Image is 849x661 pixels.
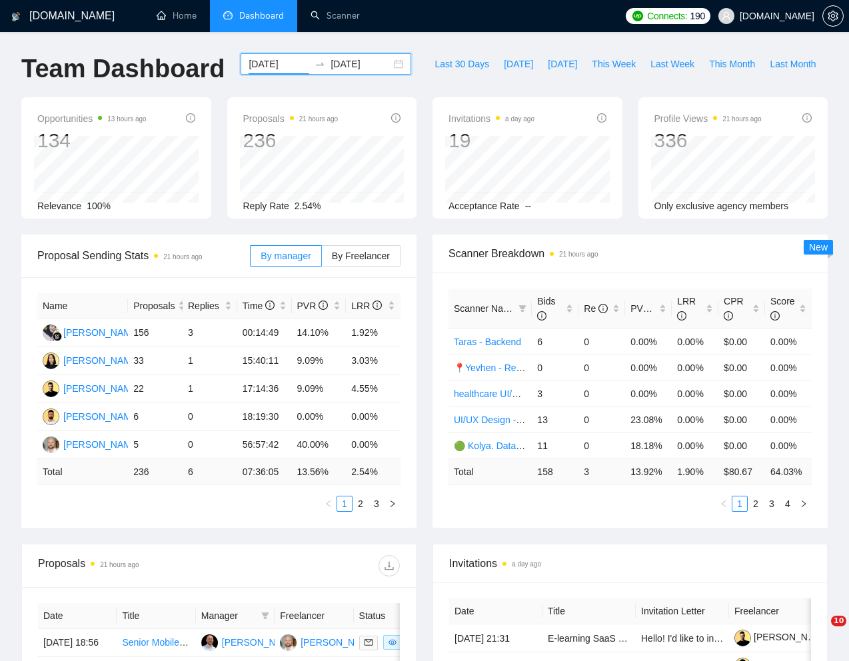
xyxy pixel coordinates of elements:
[243,301,275,311] span: Time
[43,354,140,365] a: NB[PERSON_NAME]
[53,332,62,341] img: gigradar-bm.png
[709,57,755,71] span: This Month
[128,431,183,459] td: 5
[625,354,672,380] td: 0.00%
[542,598,636,624] th: Title
[188,299,222,313] span: Replies
[542,624,636,652] td: E-learning SaaS Platform Developer Needed
[823,11,843,21] span: setting
[809,242,828,253] span: New
[505,115,534,123] time: a day ago
[630,303,662,314] span: PVR
[292,375,347,403] td: 9.09%
[625,380,672,406] td: 0.00%
[63,437,140,452] div: [PERSON_NAME]
[722,11,731,21] span: user
[223,11,233,20] span: dashboard
[454,362,584,373] a: 📍Yevhen - React General - СL
[748,496,763,511] a: 2
[732,496,747,511] a: 1
[365,638,373,646] span: mail
[454,388,642,399] a: healthcare UI/UX Design - [PERSON_NAME]
[373,301,382,310] span: info-circle
[578,458,625,484] td: 3
[346,375,401,403] td: 4.55%
[672,406,718,432] td: 0.00%
[643,53,702,75] button: Last Week
[261,612,269,620] span: filter
[321,496,337,512] li: Previous Page
[724,311,733,321] span: info-circle
[128,375,183,403] td: 22
[157,10,197,21] a: homeHome
[765,406,812,432] td: 0.00%
[315,59,325,69] span: swap-right
[183,293,237,319] th: Replies
[770,57,816,71] span: Last Month
[38,603,117,629] th: Date
[537,311,546,321] span: info-circle
[243,128,339,153] div: 236
[718,354,765,380] td: $0.00
[454,414,537,425] a: UI/UX Design - Inna
[100,561,139,568] time: 21 hours ago
[63,409,140,424] div: [PERSON_NAME]
[765,432,812,458] td: 0.00%
[448,111,534,127] span: Invitations
[625,329,672,354] td: 0.00%
[532,380,578,406] td: 3
[237,347,292,375] td: 15:40:11
[128,347,183,375] td: 33
[43,408,59,425] img: KZ
[578,432,625,458] td: 0
[718,329,765,354] td: $0.00
[63,381,140,396] div: [PERSON_NAME]
[201,634,218,651] img: MH
[43,436,59,453] img: MK
[43,382,140,393] a: YS[PERSON_NAME]
[379,555,400,576] button: download
[186,113,195,123] span: info-circle
[133,299,175,313] span: Proposals
[724,296,744,321] span: CPR
[275,603,353,629] th: Freelancer
[525,201,531,211] span: --
[532,432,578,458] td: 11
[183,347,237,375] td: 1
[448,458,532,484] td: Total
[672,380,718,406] td: 0.00%
[311,10,360,21] a: searchScanner
[37,128,147,153] div: 134
[632,11,643,21] img: upwork-logo.png
[301,635,377,650] div: [PERSON_NAME]
[625,406,672,432] td: 23.08%
[280,634,297,651] img: MK
[718,406,765,432] td: $0.00
[718,380,765,406] td: $0.00
[332,251,390,261] span: By Freelancer
[625,458,672,484] td: 13.92 %
[292,347,347,375] td: 9.09%
[351,301,382,311] span: LRR
[598,304,608,313] span: info-circle
[239,10,284,21] span: Dashboard
[237,459,292,485] td: 07:36:05
[496,53,540,75] button: [DATE]
[346,319,401,347] td: 1.92%
[518,305,526,313] span: filter
[449,598,542,624] th: Date
[716,496,732,512] li: Previous Page
[38,555,219,576] div: Proposals
[196,603,275,629] th: Manager
[319,301,328,310] span: info-circle
[516,299,529,319] span: filter
[87,201,111,211] span: 100%
[732,496,748,512] li: 1
[716,496,732,512] button: left
[559,251,598,258] time: 21 hours ago
[43,352,59,369] img: NB
[734,632,830,642] a: [PERSON_NAME]
[21,53,225,85] h1: Team Dashboard
[299,115,338,123] time: 21 hours ago
[822,11,844,21] a: setting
